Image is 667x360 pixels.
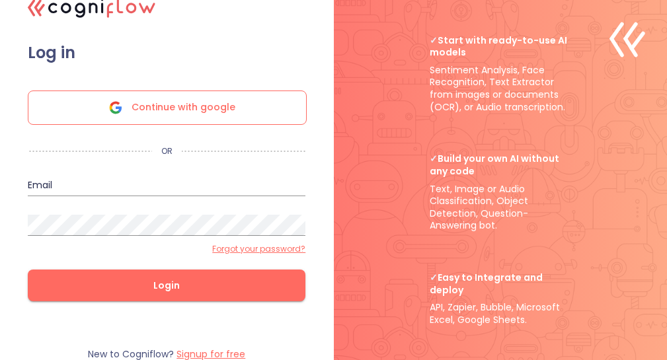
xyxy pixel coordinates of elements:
p: API, Zapier, Bubble, Microsoft Excel, Google Sheets. [430,271,572,326]
b: ✓ [430,271,438,284]
span: Log in [28,43,305,63]
button: Login [28,270,305,301]
p: OR [152,146,182,157]
p: Sentiment Analysis, Face Recognition, Text Extractor from images or documents (OCR), or Audio tra... [430,34,572,114]
span: Easy to Integrate and deploy [430,271,572,296]
span: Continue with google [132,91,235,124]
div: Continue with google [28,90,307,125]
label: Forgot your password? [212,244,305,254]
span: Start with ready-to-use AI models [430,34,572,59]
p: Text, Image or Audio Classification, Object Detection, Question-Answering bot. [430,153,572,232]
span: Build your own AI without any code [430,153,572,177]
b: ✓ [430,34,438,47]
span: Login [49,277,284,294]
b: ✓ [430,152,438,165]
